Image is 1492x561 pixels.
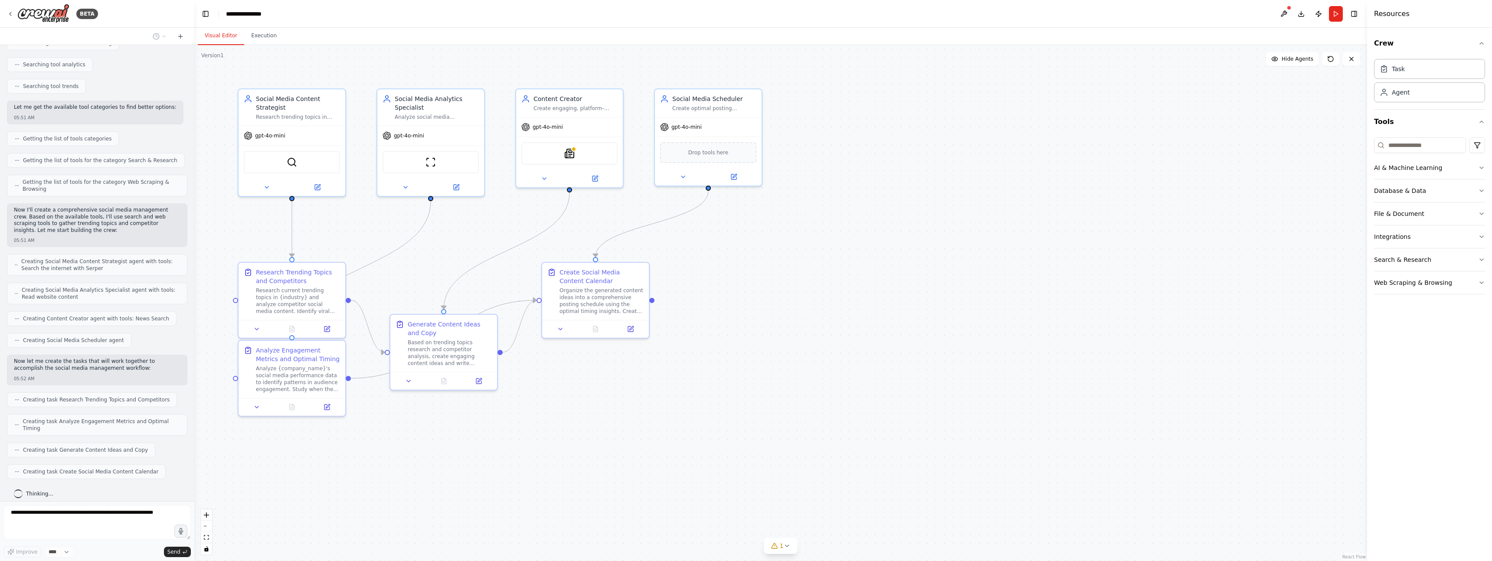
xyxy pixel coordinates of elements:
[395,114,479,121] div: Analyze social media performance data, identify engagement patterns, and provide actionable insig...
[226,10,271,18] nav: breadcrumb
[23,61,85,68] span: Searching tool analytics
[425,157,436,167] img: ScrapeWebsiteTool
[541,262,650,339] div: Create Social Media Content CalendarOrganize the generated content ideas into a comprehensive pos...
[432,182,481,192] button: Open in side panel
[201,52,224,59] div: Version 1
[16,548,37,555] span: Improve
[1374,9,1410,19] h4: Resources
[1374,110,1485,134] button: Tools
[198,27,244,45] button: Visual Editor
[14,207,180,234] p: Now I'll create a comprehensive social media management crew. Based on the available tools, I'll ...
[14,114,177,121] div: 05:51 AM
[14,358,180,372] p: Now let me create the tasks that will work together to accomplish the social media management wor...
[672,105,756,112] div: Create optimal posting schedules based on audience analytics, organize content calendar, and prov...
[201,509,212,554] div: React Flow controls
[256,287,340,315] div: Research current trending topics in {industry} and analyze competitor social media content. Ident...
[287,157,297,167] img: SerperDevTool
[23,157,177,164] span: Getting the list of tools for the category Search & Research
[1266,52,1319,66] button: Hide Agents
[615,324,645,334] button: Open in side panel
[408,320,492,337] div: Generate Content Ideas and Copy
[1392,65,1405,73] div: Task
[577,324,614,334] button: No output available
[201,509,212,521] button: zoom in
[288,201,296,257] g: Edge from 461246f7-4e01-4c7e-9a1d-49452dfb977d to 0d0a6b03-e0ed-48a3-b1d3-66c09ed7b49a
[395,95,479,112] div: Social Media Analytics Specialist
[255,132,285,139] span: gpt-4o-mini
[174,525,187,538] button: Click to speak your automation idea
[1348,8,1360,20] button: Hide right sidebar
[533,95,618,103] div: Content Creator
[17,4,69,23] img: Logo
[1374,163,1442,172] div: AI & Machine Learning
[1374,271,1485,294] button: Web Scraping & Browsing
[23,179,180,192] span: Getting the list of tools for the category Web Scraping & Browsing
[23,396,170,403] span: Creating task Research Trending Topics and Competitors
[23,337,124,344] span: Creating Social Media Scheduler agent
[23,83,79,90] span: Searching tool trends
[1374,179,1485,202] button: Database & Data
[1374,157,1485,179] button: AI & Machine Learning
[173,31,187,42] button: Start a new chat
[288,201,435,335] g: Edge from 748bf84f-7469-47f5-ae7e-18ad0af450e5 to e174d6a9-8b8a-4174-8a5a-0e8b5d12f4cd
[1374,186,1426,195] div: Database & Data
[559,287,644,315] div: Organize the generated content ideas into a comprehensive posting schedule using the optimal timi...
[312,324,342,334] button: Open in side panel
[26,490,53,497] span: Thinking...
[1374,134,1485,301] div: Tools
[149,31,170,42] button: Switch to previous chat
[23,418,180,432] span: Creating task Analyze Engagement Metrics and Optimal Timing
[244,27,284,45] button: Execution
[425,376,462,386] button: No output available
[23,135,111,142] span: Getting the list of tools categories
[21,258,180,272] span: Creating Social Media Content Strategist agent with tools: Search the internet with Serper
[351,296,537,383] g: Edge from e174d6a9-8b8a-4174-8a5a-0e8b5d12f4cd to e0918c82-bf36-43ba-a771-d7fc988ab892
[312,402,342,412] button: Open in side panel
[274,402,311,412] button: No output available
[1374,209,1424,218] div: File & Document
[14,375,180,382] div: 05:52 AM
[515,88,624,188] div: Content CreatorCreate engaging, platform-specific social media content including captions, hashta...
[238,340,346,417] div: Analyze Engagement Metrics and Optimal TimingAnalyze {company_name}'s social media performance da...
[201,521,212,532] button: zoom out
[200,8,212,20] button: Hide left sidebar
[654,88,762,186] div: Social Media SchedulerCreate optimal posting schedules based on audience analytics, organize cont...
[351,296,385,357] g: Edge from 0d0a6b03-e0ed-48a3-b1d3-66c09ed7b49a to f2fe1e7e-6395-4e75-8fa3-0ef120c133fd
[256,346,340,363] div: Analyze Engagement Metrics and Optimal Timing
[76,9,98,19] div: BETA
[464,376,494,386] button: Open in side panel
[672,95,756,103] div: Social Media Scheduler
[238,88,346,197] div: Social Media Content StrategistResearch trending topics in {industry}, analyze competitor content...
[1374,232,1410,241] div: Integrations
[394,132,424,139] span: gpt-4o-mini
[256,114,340,121] div: Research trending topics in {industry}, analyze competitor content, and generate creative content...
[389,314,498,391] div: Generate Content Ideas and CopyBased on trending topics research and competitor analysis, create ...
[256,95,340,112] div: Social Media Content Strategist
[274,324,311,334] button: No output available
[1374,202,1485,225] button: File & Document
[564,148,575,159] img: SerplyNewsSearchTool
[671,124,702,130] span: gpt-4o-mini
[1374,278,1452,287] div: Web Scraping & Browsing
[439,192,574,309] g: Edge from feb446f8-be60-417e-acbf-ea0e3d639eac to f2fe1e7e-6395-4e75-8fa3-0ef120c133fd
[256,365,340,393] div: Analyze {company_name}'s social media performance data to identify patterns in audience engagemen...
[570,173,619,184] button: Open in side panel
[1374,31,1485,55] button: Crew
[14,237,180,244] div: 05:51 AM
[764,538,798,554] button: 1
[3,546,41,558] button: Improve
[238,262,346,339] div: Research Trending Topics and CompetitorsResearch current trending topics in {industry} and analyz...
[591,191,713,257] g: Edge from 78bb8add-2c5c-420d-a8f2-62785600618e to e0918c82-bf36-43ba-a771-d7fc988ab892
[688,148,729,157] span: Drop tools here
[1374,248,1485,271] button: Search & Research
[780,541,784,550] span: 1
[376,88,485,197] div: Social Media Analytics SpecialistAnalyze social media performance data, identify engagement patte...
[559,268,644,285] div: Create Social Media Content Calendar
[408,339,492,367] div: Based on trending topics research and competitor analysis, create engaging content ideas and writ...
[14,104,177,111] p: Let me get the available tool categories to find better options:
[23,315,169,322] span: Creating Content Creator agent with tools: News Search
[533,105,618,112] div: Create engaging, platform-specific social media content including captions, hashtags, and post de...
[256,268,340,285] div: Research Trending Topics and Competitors
[201,532,212,543] button: fit view
[22,287,180,300] span: Creating Social Media Analytics Specialist agent with tools: Read website content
